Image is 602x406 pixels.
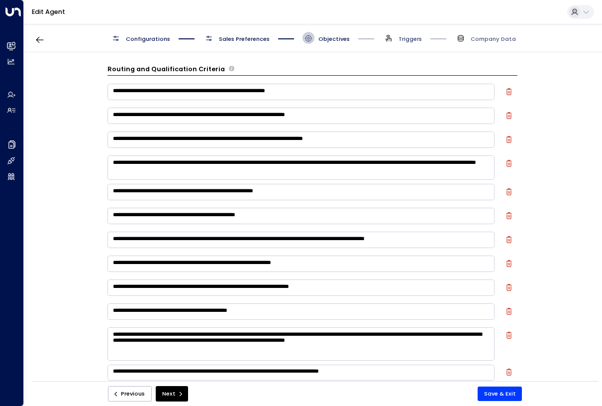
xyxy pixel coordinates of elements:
[156,386,188,402] button: Next
[107,64,225,74] h3: Routing and Qualification Criteria
[108,386,152,402] button: Previous
[219,35,270,43] span: Sales Preferences
[32,7,65,16] a: Edit Agent
[471,35,516,43] span: Company Data
[399,35,422,43] span: Triggers
[318,35,350,43] span: Objectives
[229,64,234,74] span: Define the criteria the agent uses to determine whether a lead is qualified for further actions l...
[478,387,522,401] button: Save & Exit
[126,35,170,43] span: Configurations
